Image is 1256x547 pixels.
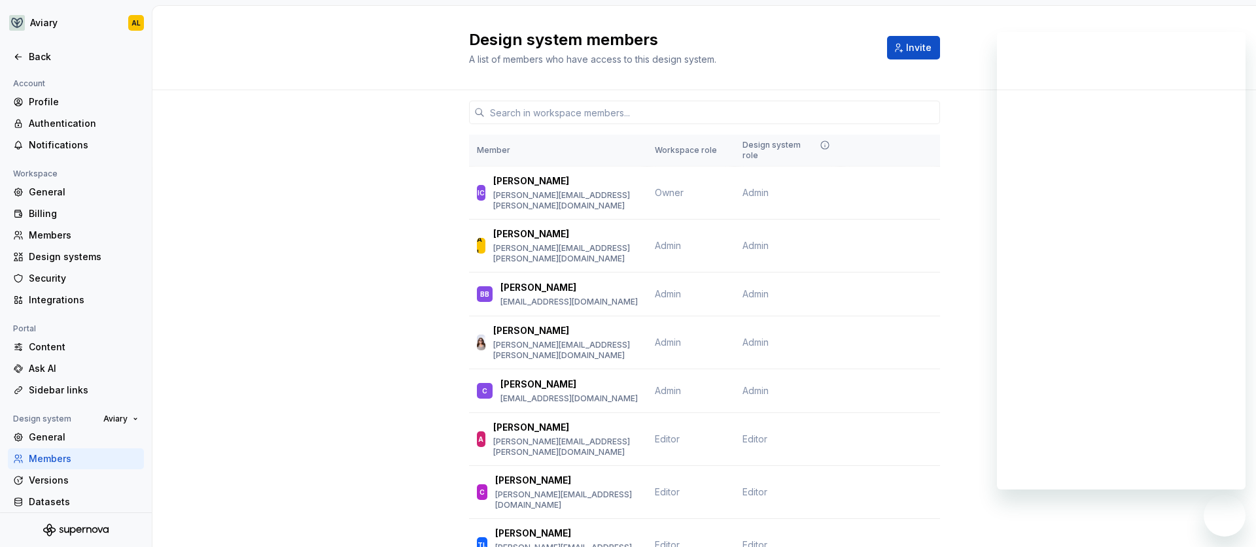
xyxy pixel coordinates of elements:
p: [PERSON_NAME] [493,174,569,188]
a: Profile [8,91,144,112]
span: Admin [655,288,681,299]
p: [PERSON_NAME] [493,421,569,434]
span: Admin [742,239,769,252]
div: Billing [29,207,139,220]
div: Portal [8,321,41,337]
p: [PERSON_NAME] [493,227,569,240]
div: Design system [8,411,77,427]
button: Invite [887,36,940,59]
a: General [8,182,144,203]
th: Workspace role [647,135,735,167]
span: Admin [742,288,769,301]
p: [PERSON_NAME][EMAIL_ADDRESS][PERSON_NAME][DOMAIN_NAME] [493,340,639,361]
span: Editor [655,486,680,497]
div: Authentication [29,117,139,130]
a: Ask AI [8,358,144,379]
a: Integrations [8,290,144,310]
iframe: Messaging window [997,32,1246,489]
a: Security [8,268,144,289]
a: Billing [8,203,144,224]
span: Aviary [103,414,128,424]
span: A list of members who have access to this design system. [469,54,716,65]
div: Profile [29,95,139,108]
a: Notifications [8,135,144,156]
a: Members [8,448,144,469]
div: Datasets [29,495,139,508]
img: 256e2c79-9abd-4d59-8978-03feab5a3943.png [9,15,25,31]
div: BB [480,288,489,301]
p: [PERSON_NAME] [500,281,576,294]
p: [PERSON_NAME][EMAIL_ADDRESS][PERSON_NAME][DOMAIN_NAME] [493,190,639,211]
div: C [482,384,487,397]
a: Back [8,46,144,67]
span: Owner [655,187,684,198]
a: Authentication [8,113,144,134]
div: C [480,486,485,499]
span: Admin [655,240,681,251]
div: Integrations [29,293,139,307]
div: Aviary [30,16,58,29]
div: Versions [29,474,139,487]
button: AviaryAL [3,8,149,37]
div: Members [29,229,139,242]
div: Design system role [742,140,833,161]
a: Content [8,337,144,357]
img: Brittany Hogg [477,335,485,350]
span: Editor [655,433,680,444]
a: Datasets [8,491,144,512]
div: AL [477,233,485,259]
div: Content [29,340,139,354]
div: Ask AI [29,362,139,375]
div: General [29,431,139,444]
span: Editor [742,433,767,446]
div: AL [131,18,141,28]
svg: Supernova Logo [43,523,109,537]
p: [PERSON_NAME] [493,324,569,337]
span: Admin [742,186,769,199]
span: Admin [655,385,681,396]
p: [PERSON_NAME] [495,527,571,540]
p: [PERSON_NAME][EMAIL_ADDRESS][DOMAIN_NAME] [495,489,638,510]
p: [EMAIL_ADDRESS][DOMAIN_NAME] [500,393,638,404]
p: [PERSON_NAME][EMAIL_ADDRESS][PERSON_NAME][DOMAIN_NAME] [493,243,639,264]
h2: Design system members [469,29,871,50]
a: General [8,427,144,448]
div: IC [478,186,485,199]
th: Member [469,135,647,167]
p: [EMAIL_ADDRESS][DOMAIN_NAME] [500,297,638,307]
a: Versions [8,470,144,491]
a: Sidebar links [8,380,144,401]
span: Invite [906,41,932,54]
span: Admin [742,384,769,397]
a: Members [8,225,144,246]
div: A [478,433,483,446]
span: Admin [742,336,769,349]
div: Back [29,50,139,63]
span: Editor [742,486,767,499]
div: Account [8,76,50,91]
div: Workspace [8,166,63,182]
p: [PERSON_NAME][EMAIL_ADDRESS][PERSON_NAME][DOMAIN_NAME] [493,437,639,457]
p: [PERSON_NAME] [495,474,571,487]
span: Admin [655,337,681,348]
div: Security [29,272,139,285]
iframe: Button to launch messaging window, conversation in progress [1204,495,1246,537]
a: Design systems [8,246,144,267]
p: [PERSON_NAME] [500,378,576,391]
div: Notifications [29,139,139,152]
div: Sidebar links [29,384,139,397]
input: Search in workspace members... [485,101,940,124]
div: Members [29,452,139,465]
div: Design systems [29,250,139,263]
div: General [29,186,139,199]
